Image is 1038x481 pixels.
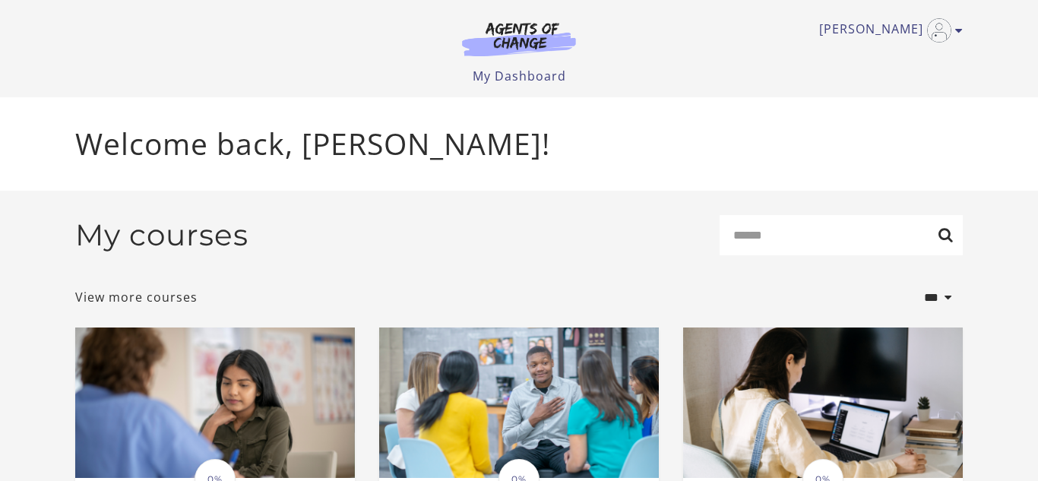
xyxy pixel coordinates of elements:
p: Welcome back, [PERSON_NAME]! [75,122,963,166]
a: My Dashboard [473,68,566,84]
a: View more courses [75,288,198,306]
img: Agents of Change Logo [446,21,592,56]
a: Toggle menu [819,18,955,43]
h2: My courses [75,217,248,253]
